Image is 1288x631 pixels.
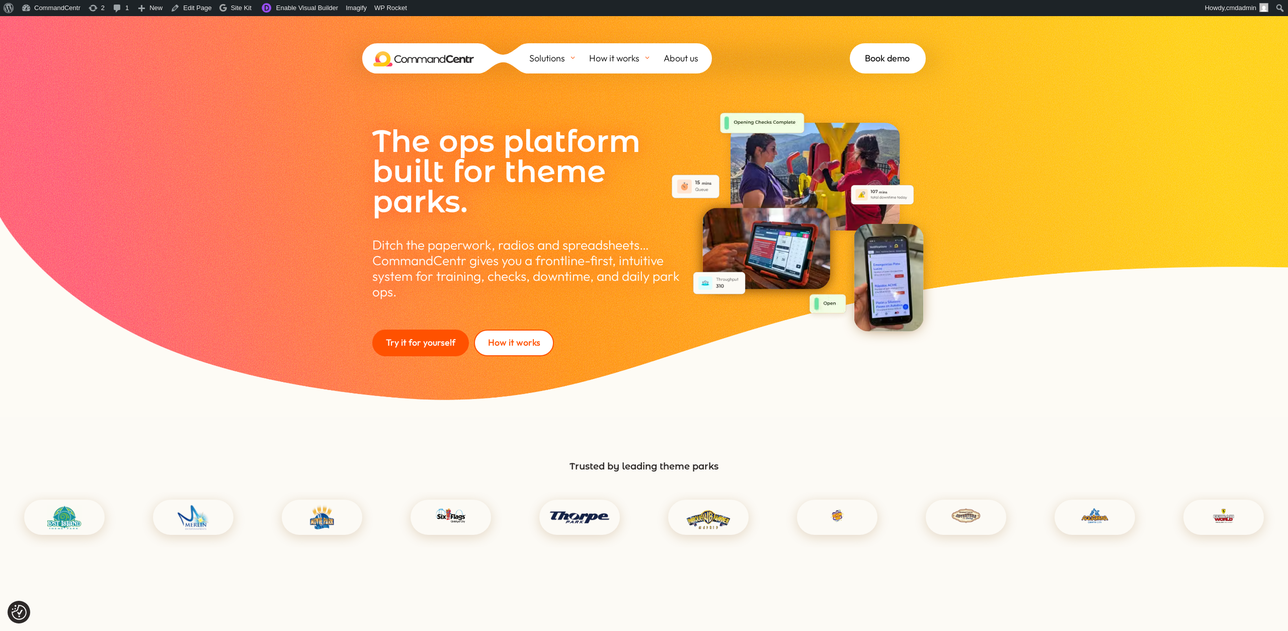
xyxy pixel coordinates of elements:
[372,123,640,220] span: The ops platform built for theme parks.
[12,605,27,620] img: Revisit consent button
[47,505,82,530] img: Lost Island Theme Park
[231,4,252,12] span: Site Kit
[12,605,27,620] button: Consent Preferences
[310,505,335,530] img: Movie_Park_Germany_Logo (1)
[1201,508,1246,526] picture: fwad_new_logo-300x169
[669,172,722,201] img: Queue
[570,461,718,472] span: Trusted by leading theme parks
[854,224,924,332] img: Mobile Device
[372,330,469,356] a: Try it for yourself
[1226,4,1256,12] span: cmdadmin
[589,51,639,66] span: How it works
[529,51,565,66] span: Solutions
[474,330,553,356] a: How it works
[702,280,830,292] picture: Tablet
[690,288,748,300] picture: Throughput
[712,133,812,144] picture: Checks Complete
[372,252,680,300] span: CommandCentr gives you a frontline-first, intuitive system for training, checks, downtime, and da...
[824,508,850,526] picture: pp_logo (2)
[865,51,910,66] span: Book demo
[686,505,731,530] img: Parque_Warner_Madrid_logo
[664,51,698,66] span: About us
[664,43,712,73] a: About us
[529,43,589,73] a: Solutions
[802,313,854,325] picture: Open
[702,208,830,289] img: Tablet
[854,323,924,335] picture: Mobile Device
[1081,508,1108,523] img: AquaArabia
[730,123,900,231] img: Ride Operators
[1073,508,1117,526] picture: AquaArabia
[669,192,722,204] picture: Queue
[802,287,854,322] img: Open
[712,106,812,142] img: Checks Complete
[941,508,991,526] picture: Glenwood Caverns
[372,236,649,253] span: Ditch the paperwork, radios and spreadsheets…
[177,505,209,530] img: Merlin_Entertainments_2013 (1)
[549,505,611,530] img: new-tp-logo-500xmidipx (1)
[730,222,900,233] picture: Ride Operators
[425,508,476,526] picture: SixFlags
[848,198,916,209] picture: Downtime
[589,43,664,73] a: How it works
[951,508,981,523] img: Glenwood Caverns
[850,43,926,73] a: Book demo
